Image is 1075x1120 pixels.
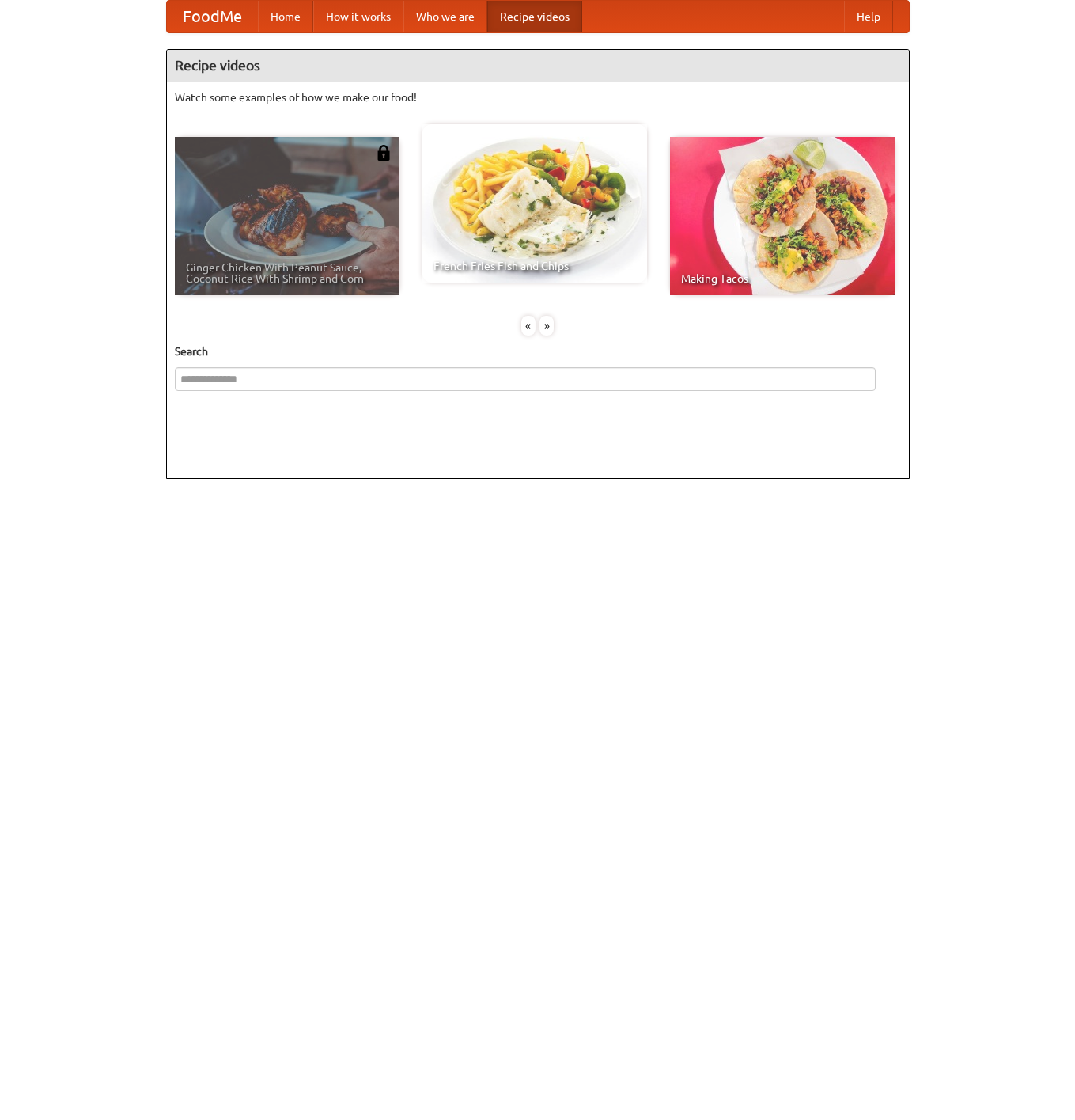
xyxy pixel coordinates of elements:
[167,1,258,32] a: FoodMe
[422,124,647,283] a: French Fries Fish and Chips
[403,1,487,32] a: Who we are
[376,145,392,161] img: 483408.png
[487,1,582,32] a: Recipe videos
[521,316,536,336] div: «
[844,1,893,32] a: Help
[175,89,901,105] p: Watch some examples of how we make our food!
[258,1,313,32] a: Home
[670,137,895,295] a: Making Tacos
[433,260,636,271] span: French Fries Fish and Chips
[167,50,909,82] h4: Recipe videos
[313,1,403,32] a: How it works
[681,273,884,284] span: Making Tacos
[175,344,901,359] h5: Search
[539,316,554,336] div: »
